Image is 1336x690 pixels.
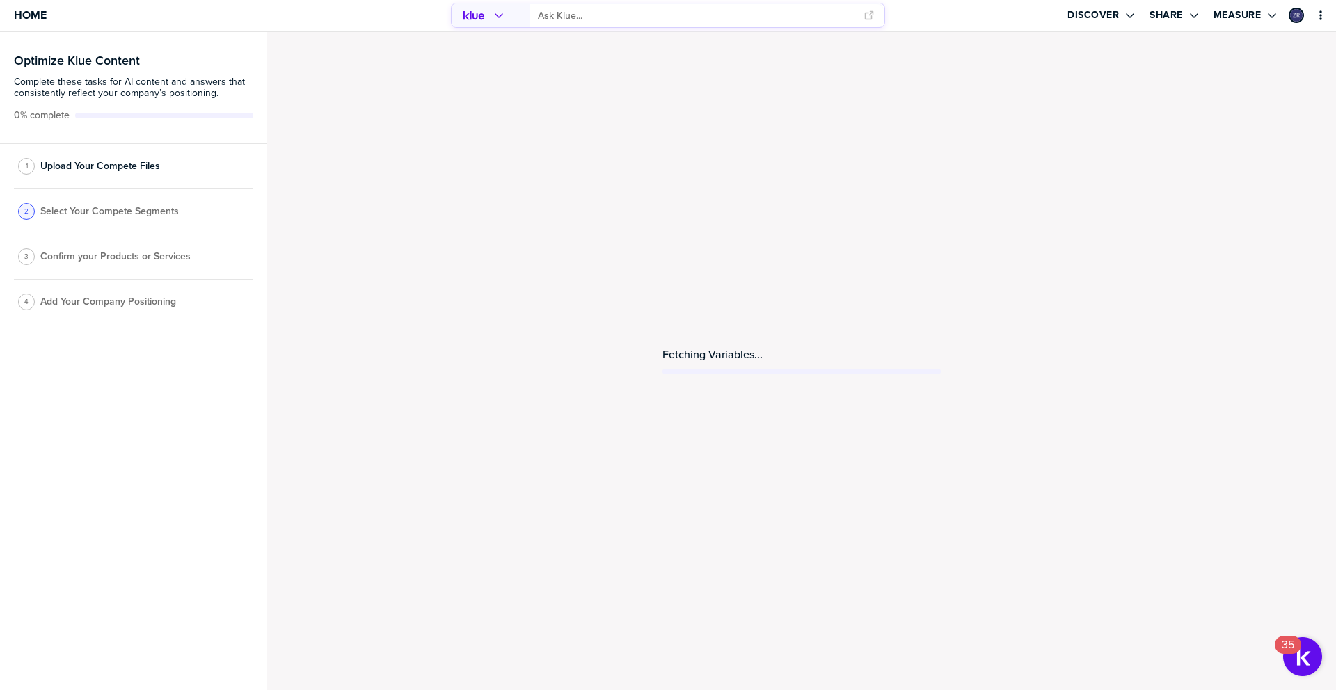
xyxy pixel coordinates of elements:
[14,77,253,99] span: Complete these tasks for AI content and answers that consistently reflect your company’s position...
[1214,9,1262,22] label: Measure
[40,161,160,172] span: Upload Your Compete Files
[24,296,29,307] span: 4
[1287,6,1305,24] a: Edit Profile
[1150,9,1183,22] label: Share
[24,251,29,262] span: 3
[40,296,176,307] span: Add Your Company Positioning
[14,9,47,21] span: Home
[14,110,70,121] span: Active
[1290,9,1303,22] img: 81709613e6d47e668214e01aa1beb66d-sml.png
[40,206,179,217] span: Select Your Compete Segments
[26,161,28,171] span: 1
[40,251,191,262] span: Confirm your Products or Services
[1289,8,1304,23] div: Zach Russell
[1067,9,1119,22] label: Discover
[24,206,29,216] span: 2
[1283,637,1322,676] button: Open Resource Center, 35 new notifications
[1282,645,1294,663] div: 35
[662,348,763,360] span: Fetching Variables...
[14,54,253,67] h3: Optimize Klue Content
[538,4,855,27] input: Ask Klue...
